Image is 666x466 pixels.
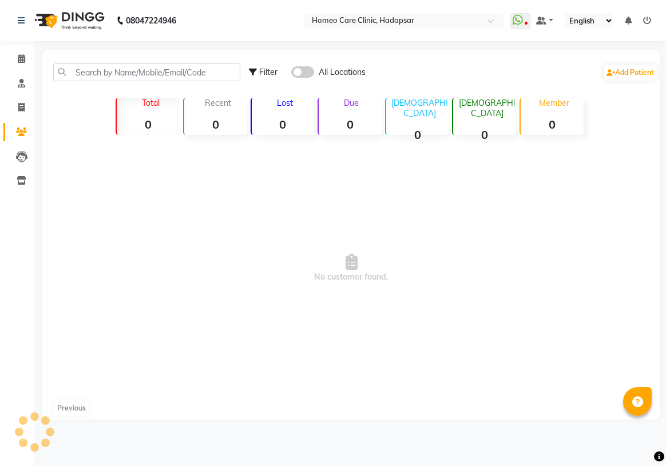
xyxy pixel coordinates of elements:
[252,117,315,132] strong: 0
[256,98,315,108] p: Lost
[321,98,382,108] p: Due
[259,67,277,77] span: Filter
[604,65,657,81] a: Add Patient
[319,117,382,132] strong: 0
[184,117,247,132] strong: 0
[126,5,176,37] b: 08047224946
[42,140,660,397] span: No customer found.
[458,98,516,118] p: [DEMOGRAPHIC_DATA]
[386,128,449,142] strong: 0
[189,98,247,108] p: Recent
[53,63,240,81] input: Search by Name/Mobile/Email/Code
[453,128,516,142] strong: 0
[117,117,180,132] strong: 0
[319,66,366,78] span: All Locations
[29,5,108,37] img: logo
[391,98,449,118] p: [DEMOGRAPHIC_DATA]
[618,420,655,455] iframe: chat widget
[525,98,584,108] p: Member
[521,117,584,132] strong: 0
[121,98,180,108] p: Total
